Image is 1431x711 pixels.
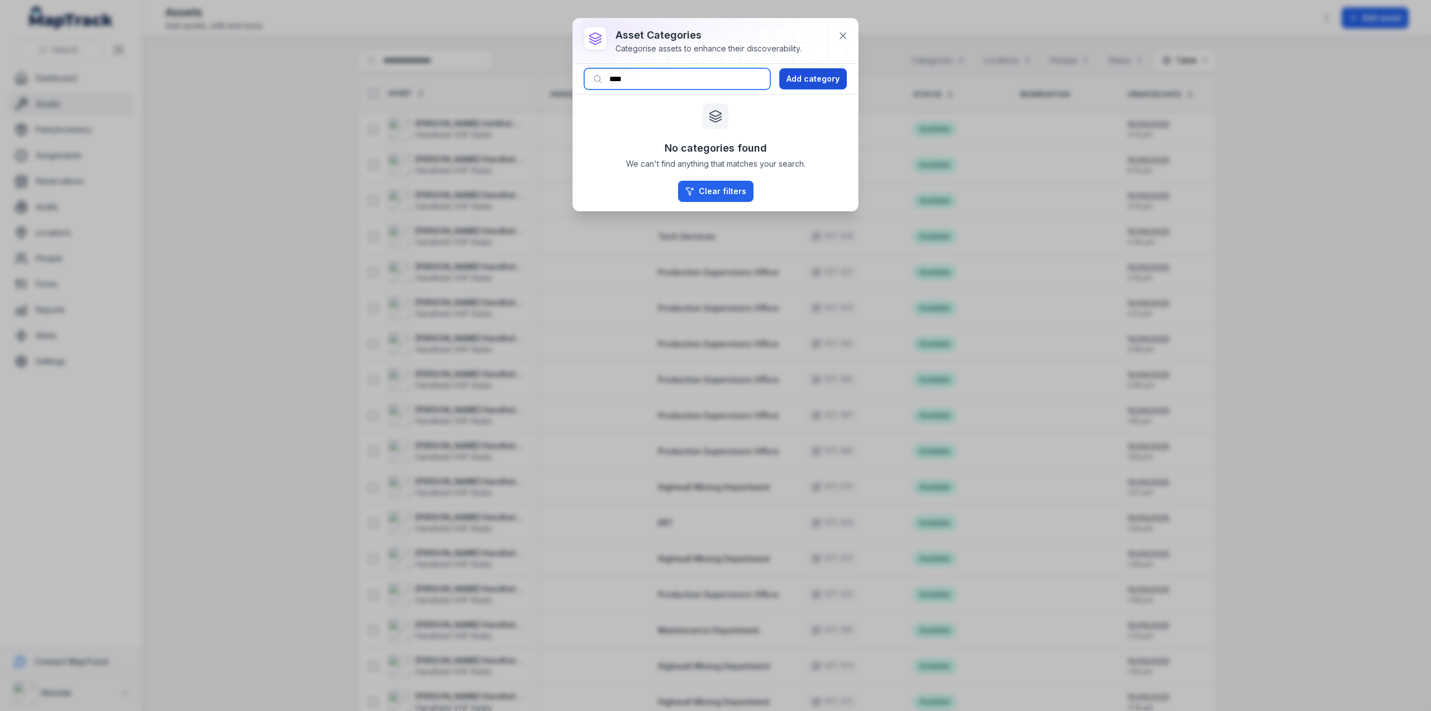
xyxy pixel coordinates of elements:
h3: asset categories [615,27,802,43]
button: Clear filters [678,181,754,202]
div: Categorise assets to enhance their discoverability. [615,43,802,54]
h3: No categories found [665,140,767,156]
span: We can't find anything that matches your search. [626,158,805,169]
button: Add category [779,68,847,90]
